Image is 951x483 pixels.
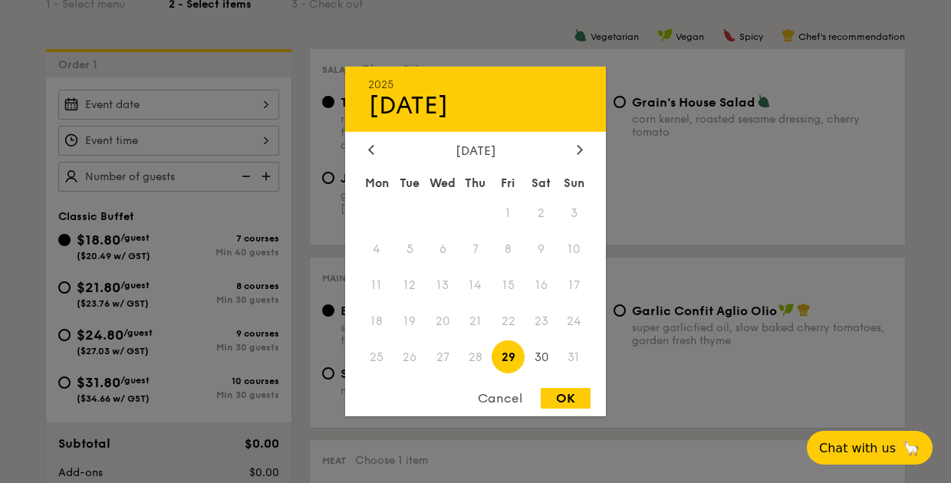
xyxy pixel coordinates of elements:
[360,169,393,197] div: Mon
[525,304,558,337] span: 23
[360,340,393,373] span: 25
[492,269,525,302] span: 15
[393,233,426,266] span: 5
[525,197,558,230] span: 2
[492,340,525,373] span: 29
[459,304,492,337] span: 21
[459,340,492,373] span: 28
[525,269,558,302] span: 16
[459,269,492,302] span: 14
[462,388,538,409] div: Cancel
[558,304,591,337] span: 24
[360,233,393,266] span: 4
[393,340,426,373] span: 26
[558,269,591,302] span: 17
[360,304,393,337] span: 18
[426,269,459,302] span: 13
[393,169,426,197] div: Tue
[902,439,920,457] span: 🦙
[492,197,525,230] span: 1
[368,91,583,120] div: [DATE]
[558,233,591,266] span: 10
[459,169,492,197] div: Thu
[426,304,459,337] span: 20
[393,269,426,302] span: 12
[541,388,591,409] div: OK
[492,233,525,266] span: 8
[807,431,933,465] button: Chat with us🦙
[426,233,459,266] span: 6
[459,233,492,266] span: 7
[558,169,591,197] div: Sun
[368,78,583,91] div: 2025
[360,269,393,302] span: 11
[426,340,459,373] span: 27
[525,340,558,373] span: 30
[525,233,558,266] span: 9
[492,169,525,197] div: Fri
[558,340,591,373] span: 31
[558,197,591,230] span: 3
[426,169,459,197] div: Wed
[819,441,896,455] span: Chat with us
[525,169,558,197] div: Sat
[368,143,583,158] div: [DATE]
[393,304,426,337] span: 19
[492,304,525,337] span: 22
